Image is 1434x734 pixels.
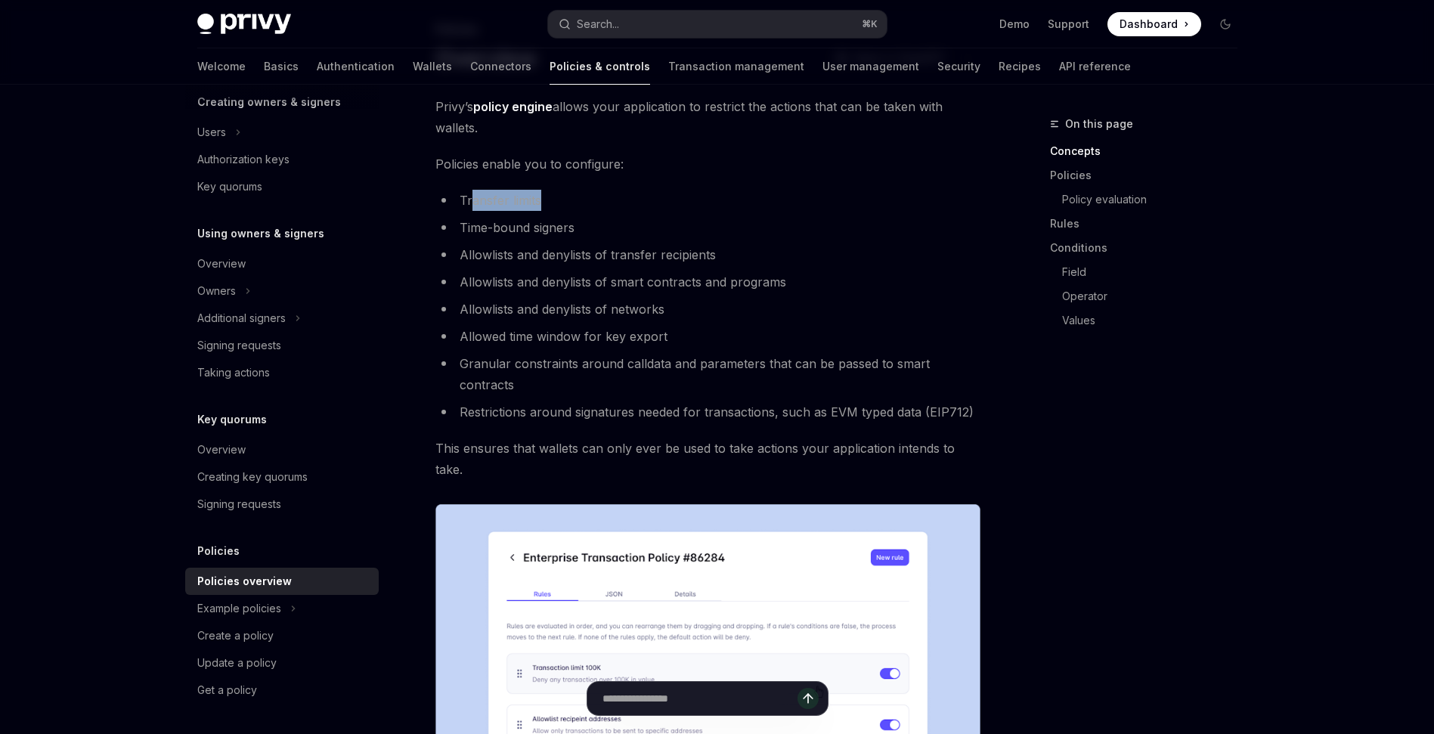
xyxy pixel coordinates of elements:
a: Wallets [413,48,452,85]
li: Allowed time window for key export [435,326,980,347]
a: Rules [1050,212,1250,236]
span: Policies enable you to configure: [435,153,980,175]
li: Time-bound signers [435,217,980,238]
a: Demo [999,17,1030,32]
div: Update a policy [197,654,277,672]
a: Security [937,48,980,85]
a: User management [822,48,919,85]
a: Policies overview [185,568,379,595]
a: Overview [185,250,379,277]
li: Restrictions around signatures needed for transactions, such as EVM typed data (EIP712) [435,401,980,423]
div: Additional signers [197,309,286,327]
span: Privy’s allows your application to restrict the actions that can be taken with wallets. [435,96,980,138]
button: Search...⌘K [548,11,887,38]
div: Signing requests [197,495,281,513]
a: Welcome [197,48,246,85]
a: Policies & controls [550,48,650,85]
a: Authentication [317,48,395,85]
a: Signing requests [185,332,379,359]
a: Operator [1062,284,1250,308]
a: Create a policy [185,622,379,649]
a: Field [1062,260,1250,284]
div: Users [197,123,226,141]
div: Key quorums [197,178,262,196]
div: Taking actions [197,364,270,382]
span: ⌘ K [862,18,878,30]
a: API reference [1059,48,1131,85]
button: Toggle dark mode [1213,12,1237,36]
div: Creating key quorums [197,468,308,486]
div: Signing requests [197,336,281,355]
a: Policies [1050,163,1250,187]
a: Values [1062,308,1250,333]
li: Allowlists and denylists of smart contracts and programs [435,271,980,293]
a: Overview [185,436,379,463]
img: dark logo [197,14,291,35]
a: Support [1048,17,1089,32]
a: Conditions [1050,236,1250,260]
div: Get a policy [197,681,257,699]
span: On this page [1065,115,1133,133]
a: Dashboard [1107,12,1201,36]
a: Transaction management [668,48,804,85]
span: This ensures that wallets can only ever be used to take actions your application intends to take. [435,438,980,480]
div: Search... [577,15,619,33]
a: Connectors [470,48,531,85]
div: Authorization keys [197,150,290,169]
span: Dashboard [1120,17,1178,32]
a: Key quorums [185,173,379,200]
li: Transfer limits [435,190,980,211]
div: Overview [197,255,246,273]
a: Recipes [999,48,1041,85]
h5: Using owners & signers [197,225,324,243]
div: Example policies [197,599,281,618]
div: Create a policy [197,627,274,645]
button: Send message [798,688,819,709]
strong: policy engine [473,99,553,114]
a: Get a policy [185,677,379,704]
li: Allowlists and denylists of transfer recipients [435,244,980,265]
h5: Policies [197,542,240,560]
h5: Key quorums [197,410,267,429]
a: Authorization keys [185,146,379,173]
a: Taking actions [185,359,379,386]
a: Signing requests [185,491,379,518]
a: Creating key quorums [185,463,379,491]
a: Concepts [1050,139,1250,163]
div: Owners [197,282,236,300]
a: Basics [264,48,299,85]
a: Policy evaluation [1062,187,1250,212]
div: Overview [197,441,246,459]
li: Allowlists and denylists of networks [435,299,980,320]
li: Granular constraints around calldata and parameters that can be passed to smart contracts [435,353,980,395]
div: Policies overview [197,572,292,590]
a: Update a policy [185,649,379,677]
